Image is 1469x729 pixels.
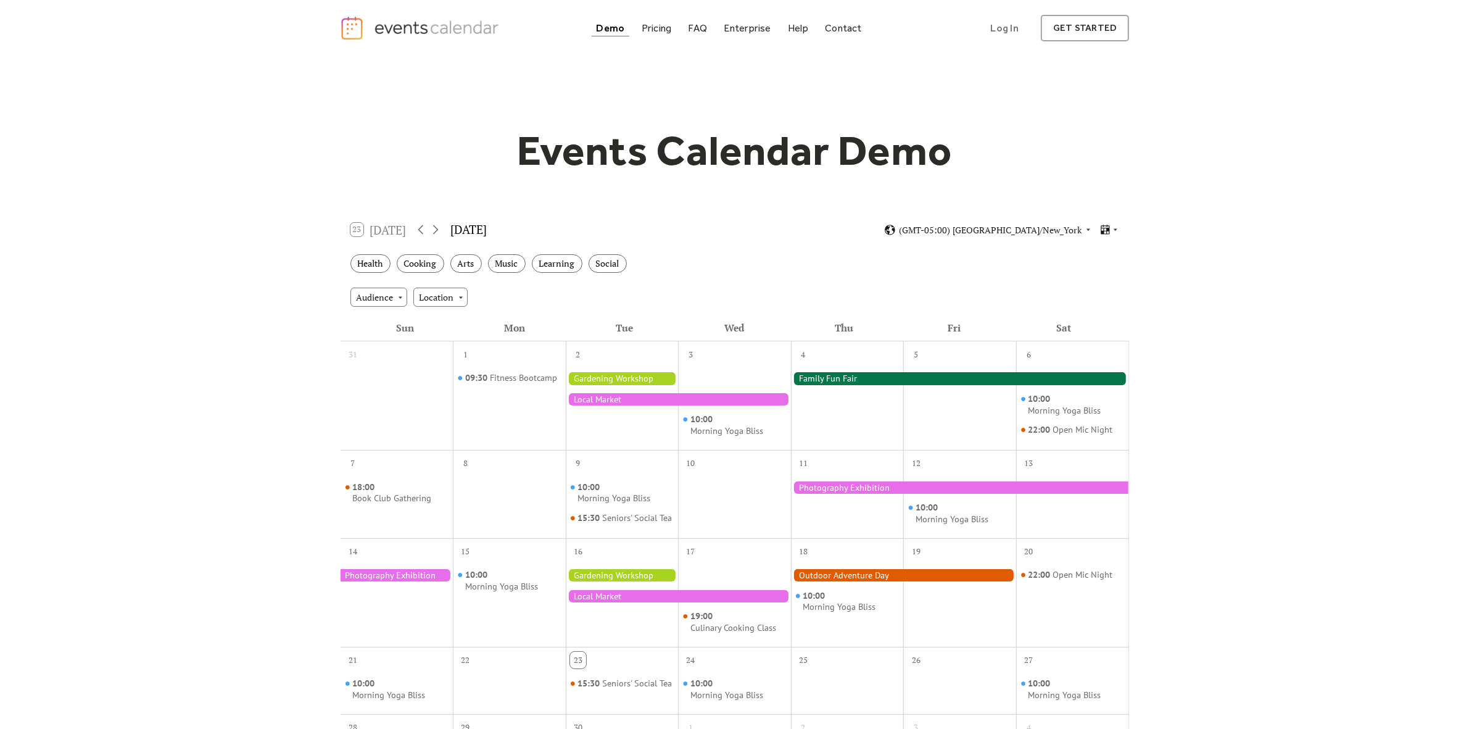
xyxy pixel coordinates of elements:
a: Pricing [637,20,677,36]
div: Demo [597,25,625,31]
div: Enterprise [724,25,771,31]
a: Contact [820,20,867,36]
div: Contact [825,25,862,31]
a: get started [1041,15,1129,41]
div: Pricing [642,25,672,31]
a: home [340,15,503,41]
div: FAQ [689,25,708,31]
a: FAQ [684,20,713,36]
a: Help [783,20,813,36]
a: Enterprise [719,20,776,36]
a: Log In [979,15,1031,41]
h1: Events Calendar Demo [498,125,972,176]
a: Demo [592,20,630,36]
div: Help [788,25,808,31]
